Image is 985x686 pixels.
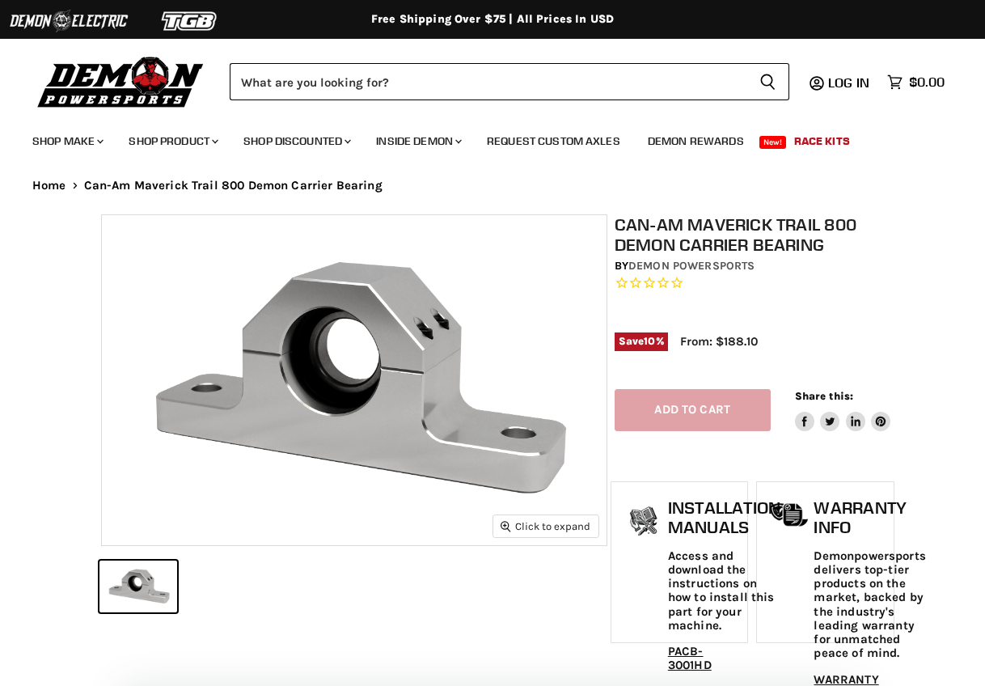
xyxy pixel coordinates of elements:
[116,125,228,158] a: Shop Product
[909,74,945,90] span: $0.00
[668,644,712,672] a: PACB-3001HD
[8,6,129,36] img: Demon Electric Logo 2
[493,515,598,537] button: Click to expand
[102,215,607,546] img: IMAGE
[769,502,810,527] img: warranty-icon.png
[814,498,925,536] h1: Warranty Info
[821,75,879,90] a: Log in
[668,549,780,633] p: Access and download the instructions on how to install this part for your machine.
[501,520,590,532] span: Click to expand
[628,259,755,273] a: Demon Powersports
[475,125,632,158] a: Request Custom Axles
[129,6,251,36] img: TGB Logo 2
[231,125,361,158] a: Shop Discounted
[759,136,787,149] span: New!
[99,561,177,612] button: IMAGE thumbnail
[230,63,746,100] input: Search
[668,498,780,536] h1: Installation Manuals
[364,125,471,158] a: Inside Demon
[20,118,941,158] ul: Main menu
[615,275,890,292] span: Rated 0.0 out of 5 stars 0 reviews
[680,334,758,349] span: From: $188.10
[746,63,789,100] button: Search
[795,389,891,432] aside: Share this:
[615,257,890,275] div: by
[32,179,66,193] a: Home
[814,549,925,661] p: Demonpowersports delivers top-tier products on the market, backed by the industry's leading warra...
[615,214,890,255] h1: Can-Am Maverick Trail 800 Demon Carrier Bearing
[879,70,953,94] a: $0.00
[782,125,862,158] a: Race Kits
[32,53,209,110] img: Demon Powersports
[795,390,853,402] span: Share this:
[624,502,664,543] img: install_manual-icon.png
[615,332,668,350] span: Save %
[20,125,113,158] a: Shop Make
[230,63,789,100] form: Product
[644,335,655,347] span: 10
[828,74,869,91] span: Log in
[636,125,756,158] a: Demon Rewards
[84,179,383,193] span: Can-Am Maverick Trail 800 Demon Carrier Bearing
